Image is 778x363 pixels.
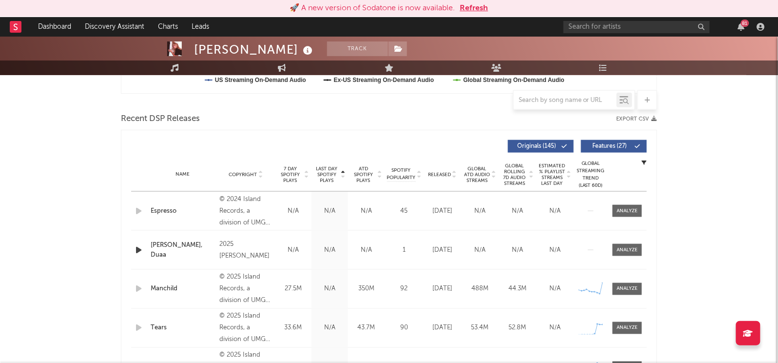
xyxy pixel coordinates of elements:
[426,323,459,333] div: [DATE]
[464,245,496,255] div: N/A
[508,140,574,153] button: Originals(145)
[151,206,214,216] a: Espresso
[501,206,534,216] div: N/A
[151,171,214,178] div: Name
[350,166,376,183] span: ATD Spotify Plays
[617,116,657,122] button: Export CSV
[428,172,451,178] span: Released
[460,2,488,14] button: Refresh
[314,284,346,294] div: N/A
[219,239,272,262] div: 2025 [PERSON_NAME]
[151,17,185,37] a: Charts
[334,77,434,83] text: Ex-US Streaming On-Demand Audio
[219,311,272,346] div: © 2025 Island Records, a division of UMG Recordings, Inc.
[151,241,214,260] a: [PERSON_NAME], Duaa
[539,163,565,186] span: Estimated % Playlist Streams Last Day
[277,284,309,294] div: 27.5M
[277,206,309,216] div: N/A
[219,194,272,229] div: © 2024 Island Records, a division of UMG Recordings, Inc.
[501,245,534,255] div: N/A
[387,284,421,294] div: 92
[501,163,528,186] span: Global Rolling 7D Audio Streams
[290,2,455,14] div: 🚀 A new version of Sodatone is now available.
[501,323,534,333] div: 52.8M
[539,206,571,216] div: N/A
[314,206,346,216] div: N/A
[350,245,382,255] div: N/A
[151,284,214,294] a: Manchild
[564,21,710,33] input: Search for artists
[151,323,214,333] a: Tears
[581,140,647,153] button: Features(27)
[387,323,421,333] div: 90
[387,167,416,181] span: Spotify Popularity
[219,272,272,307] div: © 2025 Island Records, a division of UMG Recordings, Inc.
[576,160,605,189] div: Global Streaming Trend (Last 60D)
[426,206,459,216] div: [DATE]
[587,143,632,149] span: Features ( 27 )
[514,143,559,149] span: Originals ( 145 )
[215,77,306,83] text: US Streaming On-Demand Audio
[464,323,496,333] div: 53.4M
[539,323,571,333] div: N/A
[464,77,565,83] text: Global Streaming On-Demand Audio
[426,284,459,294] div: [DATE]
[121,113,200,125] span: Recent DSP Releases
[314,166,340,183] span: Last Day Spotify Plays
[738,23,745,31] button: 81
[277,245,309,255] div: N/A
[194,41,315,58] div: [PERSON_NAME]
[31,17,78,37] a: Dashboard
[539,284,571,294] div: N/A
[464,284,496,294] div: 488M
[464,166,490,183] span: Global ATD Audio Streams
[514,97,617,104] input: Search by song name or URL
[539,245,571,255] div: N/A
[387,245,421,255] div: 1
[78,17,151,37] a: Discovery Assistant
[350,323,382,333] div: 43.7M
[327,41,388,56] button: Track
[387,206,421,216] div: 45
[277,166,303,183] span: 7 Day Spotify Plays
[314,245,346,255] div: N/A
[229,172,257,178] span: Copyright
[350,284,382,294] div: 350M
[277,323,309,333] div: 33.6M
[464,206,496,216] div: N/A
[501,284,534,294] div: 44.3M
[741,20,749,27] div: 81
[426,245,459,255] div: [DATE]
[185,17,216,37] a: Leads
[314,323,346,333] div: N/A
[350,206,382,216] div: N/A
